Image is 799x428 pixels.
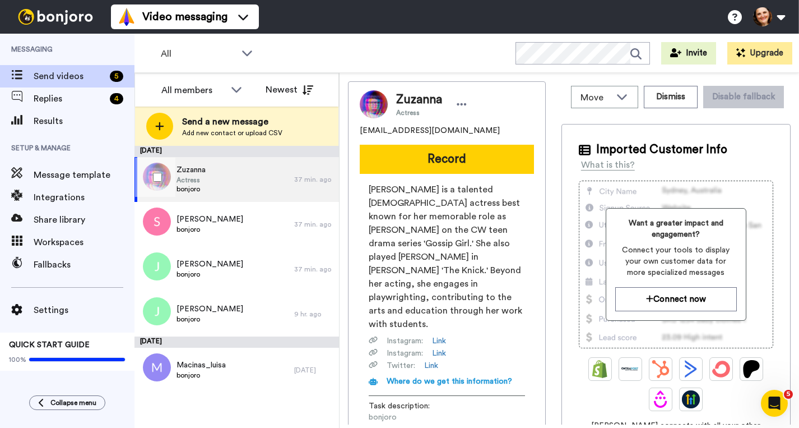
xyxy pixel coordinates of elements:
[13,9,97,25] img: bj-logo-header-white.svg
[652,390,670,408] img: Drip
[176,315,243,324] span: bonjoro
[134,146,339,157] div: [DATE]
[432,348,446,359] a: Link
[294,175,333,184] div: 37 min. ago
[784,390,793,399] span: 5
[360,145,534,174] button: Record
[143,252,171,280] img: j.png
[161,47,236,61] span: All
[182,115,282,128] span: Send a new message
[360,125,500,136] span: [EMAIL_ADDRESS][DOMAIN_NAME]
[360,90,388,118] img: Image of Zuzanna
[396,108,442,117] span: Actress
[142,9,227,25] span: Video messaging
[369,401,447,412] span: Task description :
[615,245,737,278] span: Connect your tools to display your own customer data for more specialized messages
[176,185,206,194] span: bonjoro
[176,214,243,225] span: [PERSON_NAME]
[176,360,226,371] span: Macinas_luisa
[9,355,26,364] span: 100%
[424,360,438,371] a: Link
[29,395,105,410] button: Collapse menu
[34,236,134,249] span: Workspaces
[294,310,333,319] div: 9 hr. ago
[34,191,134,204] span: Integrations
[118,8,136,26] img: vm-color.svg
[34,168,134,182] span: Message template
[682,360,700,378] img: ActiveCampaign
[387,360,415,371] span: Twitter :
[294,265,333,274] div: 37 min. ago
[182,128,282,137] span: Add new contact or upload CSV
[294,366,333,375] div: [DATE]
[369,183,525,331] span: [PERSON_NAME] is a talented [DEMOGRAPHIC_DATA] actress best known for her memorable role as [PERS...
[34,114,134,128] span: Results
[596,141,727,158] span: Imported Customer Info
[176,225,243,234] span: bonjoro
[369,412,475,423] span: bonjoro
[432,335,446,347] a: Link
[34,303,134,317] span: Settings
[176,371,226,380] span: bonjoro
[143,353,171,381] img: m.png
[110,93,123,104] div: 4
[176,164,206,176] span: Zuzanna
[34,70,105,83] span: Send videos
[161,84,225,97] div: All members
[591,360,609,378] img: Shopify
[615,287,737,311] button: Connect now
[661,42,716,65] button: Invite
[176,270,243,279] span: bonjoro
[176,259,243,270] span: [PERSON_NAME]
[176,176,206,185] span: Actress
[712,360,730,378] img: ConvertKit
[257,79,322,101] button: Newest
[176,303,243,315] span: [PERSON_NAME]
[682,390,700,408] img: GoHighLevel
[34,92,105,105] span: Replies
[396,91,442,108] span: Zuzanna
[294,220,333,229] div: 37 min. ago
[621,360,639,378] img: Ontraport
[143,297,171,325] img: j.png
[703,86,784,108] button: Disable fallback
[34,258,134,271] span: Fallbacks
[387,348,423,359] span: Instagram :
[580,91,611,104] span: Move
[134,337,339,348] div: [DATE]
[143,208,171,236] img: s.png
[387,378,512,385] span: Where do we get this information?
[652,360,670,378] img: Hubspot
[761,390,788,417] iframe: Intercom live chat
[50,398,96,407] span: Collapse menu
[644,86,698,108] button: Dismiss
[615,218,737,240] span: Want a greater impact and engagement?
[387,335,423,347] span: Instagram :
[34,213,134,227] span: Share library
[9,341,90,349] span: QUICK START GUIDE
[581,158,635,172] div: What is this?
[727,42,792,65] button: Upgrade
[110,71,123,82] div: 5
[742,360,760,378] img: Patreon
